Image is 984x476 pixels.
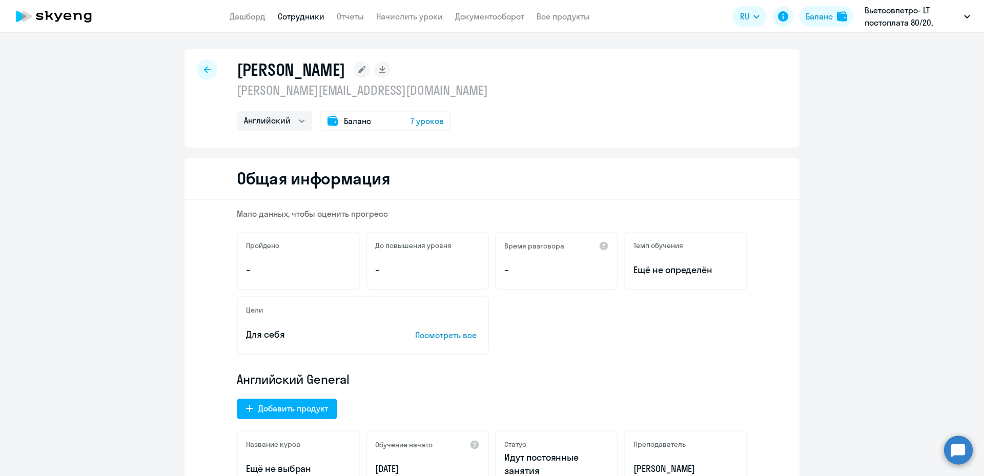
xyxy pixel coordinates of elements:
[376,11,443,22] a: Начислить уроки
[237,371,350,387] span: Английский General
[246,440,300,449] h5: Название курса
[246,263,351,277] p: –
[411,115,444,127] span: 7 уроков
[375,462,480,475] p: [DATE]
[806,10,833,23] div: Баланс
[455,11,524,22] a: Документооборот
[633,440,686,449] h5: Преподаватель
[258,402,328,415] div: Добавить продукт
[246,462,351,475] p: Ещё не выбран
[246,328,383,341] p: Для себя
[415,329,480,341] p: Посмотреть все
[237,59,345,80] h1: [PERSON_NAME]
[537,11,590,22] a: Все продукты
[740,10,749,23] span: RU
[237,208,747,219] p: Мало данных, чтобы оценить прогресс
[237,82,488,98] p: [PERSON_NAME][EMAIL_ADDRESS][DOMAIN_NAME]
[504,263,609,277] p: –
[375,263,480,277] p: –
[344,115,371,127] span: Баланс
[278,11,324,22] a: Сотрудники
[633,263,738,277] span: Ещё не определён
[337,11,364,22] a: Отчеты
[859,4,975,29] button: Вьетсовпетро- LT постоплата 80/20, Вьетсовпетро
[504,440,526,449] h5: Статус
[237,399,337,419] button: Добавить продукт
[375,241,452,250] h5: До повышения уровня
[504,241,564,251] h5: Время разговора
[633,241,683,250] h5: Темп обучения
[837,11,847,22] img: balance
[246,241,279,250] h5: Пройдено
[733,6,767,27] button: RU
[799,6,853,27] button: Балансbalance
[633,462,738,475] p: [PERSON_NAME]
[246,305,263,315] h5: Цели
[237,168,390,189] h2: Общая информация
[865,4,960,29] p: Вьетсовпетро- LT постоплата 80/20, Вьетсовпетро
[230,11,265,22] a: Дашборд
[375,440,433,449] h5: Обучение начато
